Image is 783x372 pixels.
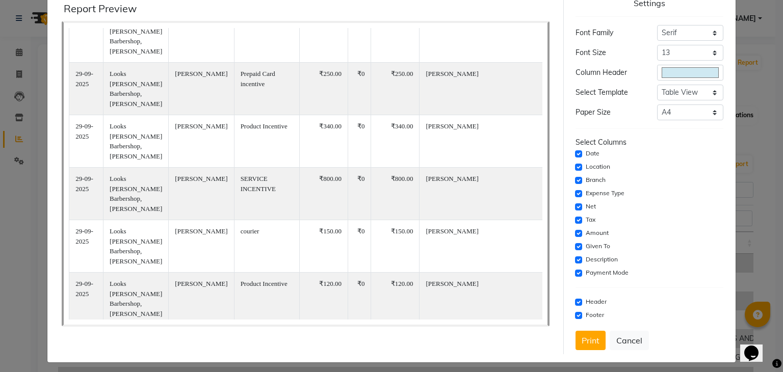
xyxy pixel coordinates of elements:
[169,63,234,115] td: [PERSON_NAME]
[568,107,649,118] div: Paper Size
[576,331,606,350] button: Print
[169,115,234,168] td: [PERSON_NAME]
[103,168,169,220] td: Looks [PERSON_NAME] Barbershop, [PERSON_NAME]
[420,220,549,273] td: [PERSON_NAME]
[299,220,348,273] td: ₹150.00
[103,220,169,273] td: Looks [PERSON_NAME] Barbershop, [PERSON_NAME]
[586,242,610,251] label: Given To
[103,273,169,325] td: Looks [PERSON_NAME] Barbershop, [PERSON_NAME]
[568,67,649,78] div: Column Header
[371,63,420,115] td: ₹250.00
[234,10,299,63] td: Cash Handover
[586,215,595,224] label: Tax
[69,168,103,220] td: 29-09-2025
[586,297,607,306] label: Header
[586,149,599,158] label: Date
[371,220,420,273] td: ₹150.00
[348,115,371,168] td: ₹0
[348,10,371,63] td: ₹0
[169,273,234,325] td: [PERSON_NAME]
[69,220,103,273] td: 29-09-2025
[586,268,629,277] label: Payment Mode
[234,220,299,273] td: courier
[420,10,549,63] td: [PERSON_NAME]
[69,10,103,63] td: [DATE]
[169,10,234,63] td: [PERSON_NAME]
[299,115,348,168] td: ₹340.00
[299,63,348,115] td: ₹250.00
[610,331,649,350] button: Cancel
[586,175,606,184] label: Branch
[586,202,596,211] label: Net
[348,168,371,220] td: ₹0
[586,189,624,198] label: Expense Type
[234,63,299,115] td: Prepaid Card incentive
[234,273,299,325] td: Product Incentive
[299,10,348,63] td: ₹7,340.00
[103,10,169,63] td: Looks [PERSON_NAME] Barbershop, [PERSON_NAME]
[568,47,649,58] div: Font Size
[371,273,420,325] td: ₹120.00
[169,168,234,220] td: [PERSON_NAME]
[169,220,234,273] td: [PERSON_NAME]
[371,10,420,63] td: ₹7,340.00
[348,273,371,325] td: ₹0
[568,87,649,98] div: Select Template
[69,273,103,325] td: 29-09-2025
[568,28,649,38] div: Font Family
[420,63,549,115] td: [PERSON_NAME]
[586,228,609,237] label: Amount
[234,168,299,220] td: SERVICE INCENTIVE
[586,310,604,320] label: Footer
[103,115,169,168] td: Looks [PERSON_NAME] Barbershop, [PERSON_NAME]
[576,137,723,148] div: Select Columns
[420,168,549,220] td: [PERSON_NAME]
[371,115,420,168] td: ₹340.00
[299,168,348,220] td: ₹800.00
[420,273,549,325] td: [PERSON_NAME]
[348,63,371,115] td: ₹0
[64,3,556,15] div: Report Preview
[299,273,348,325] td: ₹120.00
[103,63,169,115] td: Looks [PERSON_NAME] Barbershop, [PERSON_NAME]
[371,168,420,220] td: ₹800.00
[69,63,103,115] td: 29-09-2025
[69,115,103,168] td: 29-09-2025
[740,331,773,362] iframe: chat widget
[420,115,549,168] td: [PERSON_NAME]
[586,255,618,264] label: Description
[348,220,371,273] td: ₹0
[234,115,299,168] td: Product Incentive
[586,162,610,171] label: Location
